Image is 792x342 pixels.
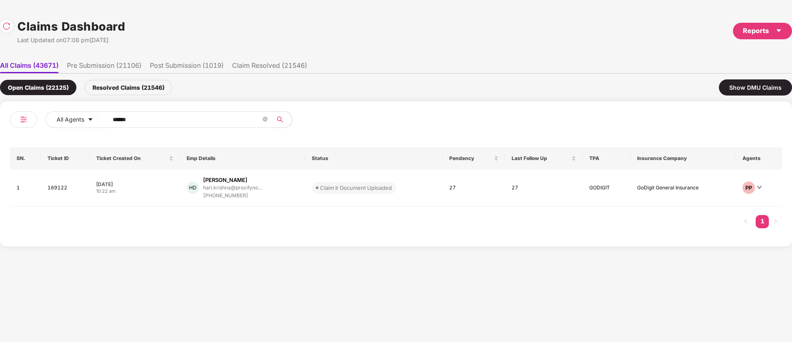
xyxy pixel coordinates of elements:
img: svg+xml;base64,PHN2ZyB4bWxucz0iaHR0cDovL3d3dy53My5vcmcvMjAwMC9zdmciIHdpZHRoPSIyNCIgaGVpZ2h0PSIyNC... [19,115,28,124]
li: Claim Resolved (21546) [232,61,307,73]
button: right [769,215,782,228]
th: Agents [736,147,782,170]
div: hari.krishna@procifyno... [203,185,262,190]
th: Pendency [443,147,505,170]
td: GoDigit General Insurance [631,170,736,207]
span: Ticket Created On [96,155,167,162]
span: caret-down [88,117,93,123]
span: Pendency [449,155,492,162]
th: TPA [583,147,631,170]
div: Last Updated on 07:08 pm[DATE] [17,36,125,45]
div: 10:22 am [96,188,173,195]
th: SN. [10,147,41,170]
div: [DATE] [96,181,173,188]
span: search [272,116,288,123]
div: Resolved Claims (21546) [85,80,172,95]
span: left [743,219,748,224]
button: search [272,111,292,128]
td: 27 [443,170,505,207]
th: Insurance Company [631,147,736,170]
th: Ticket Created On [90,147,180,170]
td: GODIGIT [583,170,631,207]
li: Previous Page [739,215,752,228]
td: 169122 [41,170,90,207]
div: Reports [743,26,782,36]
img: svg+xml;base64,PHN2ZyBpZD0iUmVsb2FkLTMyeDMyIiB4bWxucz0iaHR0cDovL3d3dy53My5vcmcvMjAwMC9zdmciIHdpZH... [2,22,11,30]
div: [PHONE_NUMBER] [203,192,262,200]
span: caret-down [775,27,782,34]
td: 1 [10,170,41,207]
span: All Agents [57,115,84,124]
div: HD [187,182,199,194]
div: PP [742,182,755,194]
div: Show DMU Claims [719,79,792,96]
span: close-circle [263,117,268,122]
button: left [739,215,752,228]
div: Claim Ir Document Uploaded [320,184,392,192]
span: down [757,185,762,190]
th: Last Follow Up [505,147,583,170]
h1: Claims Dashboard [17,17,125,36]
span: close-circle [263,116,268,124]
td: 27 [505,170,583,207]
a: 1 [756,215,769,227]
li: Pre Submission (21106) [67,61,142,73]
li: Post Submission (1019) [150,61,224,73]
th: Status [305,147,443,170]
div: [PERSON_NAME] [203,176,247,184]
li: 1 [756,215,769,228]
th: Ticket ID [41,147,90,170]
li: Next Page [769,215,782,228]
span: Last Follow Up [512,155,570,162]
span: right [773,219,778,224]
th: Emp Details [180,147,305,170]
button: All Agentscaret-down [45,111,111,128]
